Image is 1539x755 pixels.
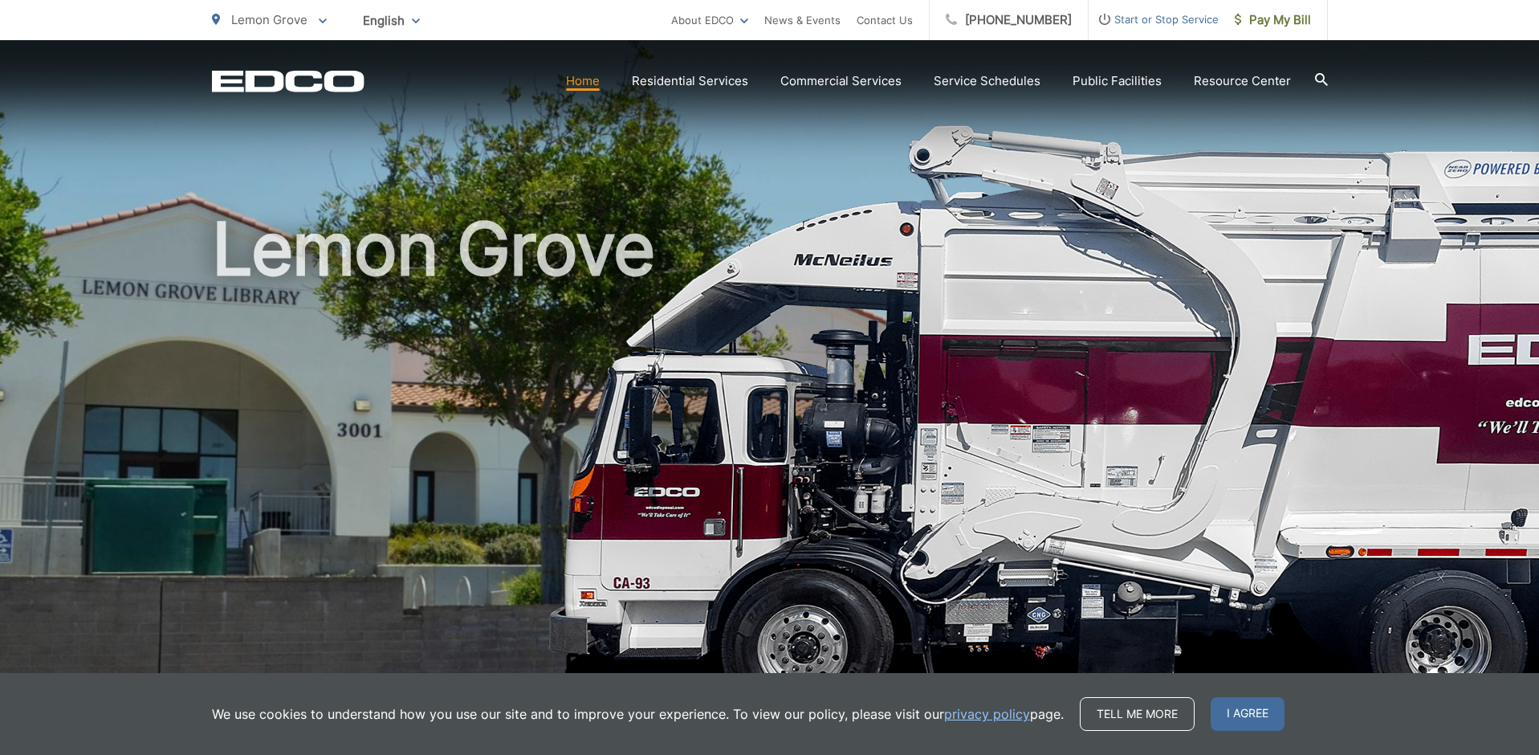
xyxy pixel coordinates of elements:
[351,6,432,35] span: English
[780,71,902,91] a: Commercial Services
[1194,71,1291,91] a: Resource Center
[1211,697,1285,731] span: I agree
[212,70,364,92] a: EDCD logo. Return to the homepage.
[566,71,600,91] a: Home
[231,12,307,27] span: Lemon Grove
[632,71,748,91] a: Residential Services
[934,71,1040,91] a: Service Schedules
[944,704,1030,724] a: privacy policy
[1235,10,1311,30] span: Pay My Bill
[764,10,841,30] a: News & Events
[671,10,748,30] a: About EDCO
[857,10,913,30] a: Contact Us
[1080,697,1195,731] a: Tell me more
[212,704,1064,724] p: We use cookies to understand how you use our site and to improve your experience. To view our pol...
[212,209,1328,717] h1: Lemon Grove
[1073,71,1162,91] a: Public Facilities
